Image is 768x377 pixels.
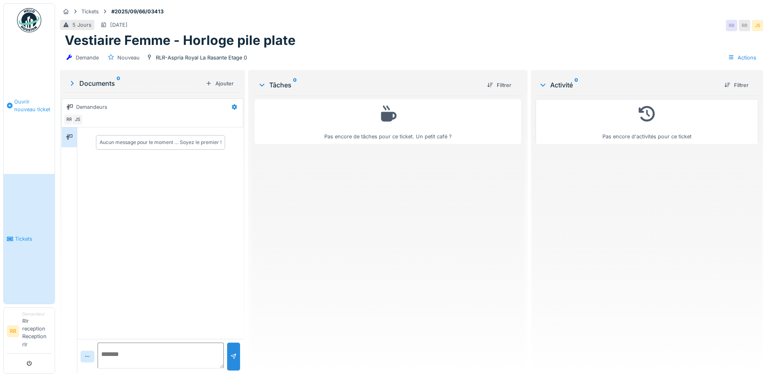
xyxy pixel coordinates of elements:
[108,8,167,15] strong: #2025/09/66/03413
[81,8,99,15] div: Tickets
[100,139,221,146] div: Aucun message pour le moment … Soyez le premier !
[117,78,120,88] sup: 0
[22,311,51,352] li: Rlr reception Reception rlr
[484,80,515,91] div: Filtrer
[72,21,91,29] div: 5 Jours
[65,33,296,48] h1: Vestiaire Femme - Horloge pile plate
[726,20,737,31] div: RR
[117,54,140,61] div: Nouveau
[752,20,763,31] div: JS
[7,325,19,337] li: RR
[72,114,83,125] div: JS
[258,80,481,90] div: Tâches
[260,103,516,140] div: Pas encore de tâches pour ce ticket. Un petit café ?
[22,311,51,317] div: Demandeur
[293,80,297,90] sup: 0
[739,20,750,31] div: RR
[202,78,237,89] div: Ajouter
[14,98,51,113] span: Ouvrir nouveau ticket
[68,78,202,88] div: Documents
[110,21,128,29] div: [DATE]
[17,8,41,32] img: Badge_color-CXgf-gQk.svg
[721,80,752,91] div: Filtrer
[724,52,760,64] div: Actions
[15,235,51,243] span: Tickets
[541,103,753,140] div: Pas encore d'activités pour ce ticket
[7,311,51,354] a: RR DemandeurRlr reception Reception rlr
[156,54,247,61] div: RLR-Aspria Royal La Rasante Etage 0
[64,114,75,125] div: RR
[76,103,107,111] div: Demandeurs
[539,80,718,90] div: Activité
[4,37,55,174] a: Ouvrir nouveau ticket
[4,174,55,303] a: Tickets
[574,80,578,90] sup: 0
[76,54,99,61] div: Demande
